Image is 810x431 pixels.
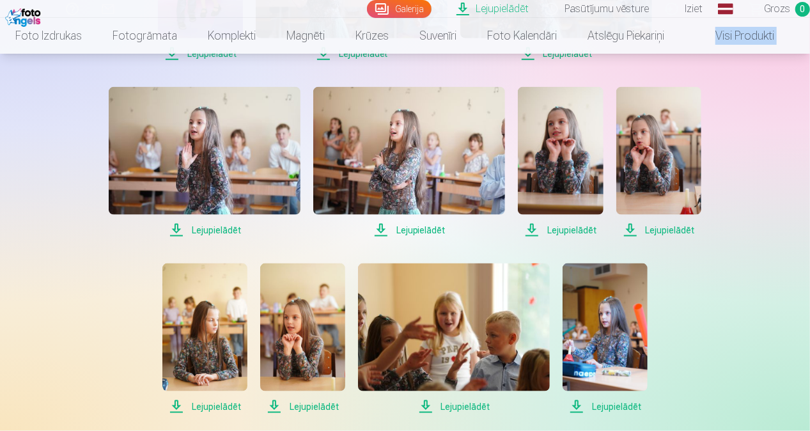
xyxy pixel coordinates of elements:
span: Lejupielādēt [358,399,550,414]
span: Lejupielādēt [616,223,701,238]
a: Magnēti [271,18,340,54]
a: Atslēgu piekariņi [572,18,680,54]
span: Lejupielādēt [260,399,345,414]
a: Lejupielādēt [518,87,603,238]
span: Lejupielādēt [109,223,300,238]
a: Lejupielādēt [563,263,648,414]
a: Krūzes [340,18,404,54]
span: Lejupielādēt [563,399,648,414]
span: Lejupielādēt [313,223,505,238]
a: Visi produkti [680,18,790,54]
span: Lejupielādēt [518,223,603,238]
a: Foto kalendāri [472,18,572,54]
a: Komplekti [192,18,271,54]
span: Grozs [764,1,790,17]
a: Lejupielādēt [260,263,345,414]
img: /fa1 [5,5,44,27]
a: Fotogrāmata [97,18,192,54]
span: Lejupielādēt [162,399,247,414]
span: 0 [795,2,810,17]
a: Lejupielādēt [616,87,701,238]
a: Lejupielādēt [313,87,505,238]
a: Suvenīri [404,18,472,54]
a: Lejupielādēt [162,263,247,414]
a: Lejupielādēt [109,87,300,238]
a: Lejupielādēt [358,263,550,414]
